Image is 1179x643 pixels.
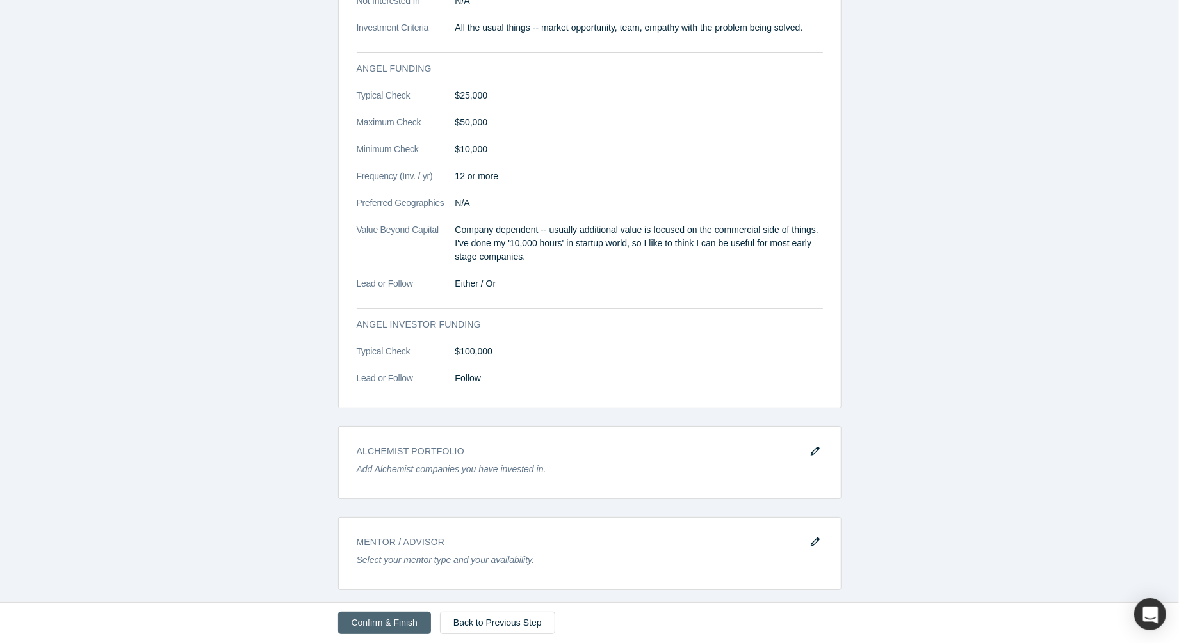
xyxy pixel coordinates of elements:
dd: N/A [455,196,823,210]
dt: Typical Check [357,345,455,372]
dt: Lead or Follow [357,277,455,304]
dt: Lead or Follow [357,372,455,399]
dd: Follow [455,372,823,385]
dt: Value Beyond Capital [357,223,455,277]
p: Select your mentor type and your availability. [357,553,823,567]
p: Company dependent -- usually additional value is focused on the commercial side of things. I've d... [455,223,823,264]
dd: $100,000 [455,345,823,358]
h3: Alchemist Portfolio [357,445,805,458]
dd: $10,000 [455,143,823,156]
p: Add Alchemist companies you have invested in. [357,463,823,476]
dt: Minimum Check [357,143,455,170]
h3: Angel Funding [357,62,805,75]
dt: Maximum Check [357,116,455,143]
h3: Angel Investor funding [357,318,805,331]
dt: Preferred Geographies [357,196,455,223]
dt: Frequency (Inv. / yr) [357,170,455,196]
dd: $25,000 [455,89,823,102]
dd: $50,000 [455,116,823,129]
a: Back to Previous Step [440,612,555,634]
dt: Typical Check [357,89,455,116]
dd: 12 or more [455,170,823,183]
button: Confirm & Finish [338,612,431,634]
h3: Mentor / Advisor [357,536,805,549]
dt: Investment Criteria [357,21,455,48]
p: All the usual things -- market opportunity, team, empathy with the problem being solved. [455,21,823,35]
dd: Either / Or [455,277,823,290]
